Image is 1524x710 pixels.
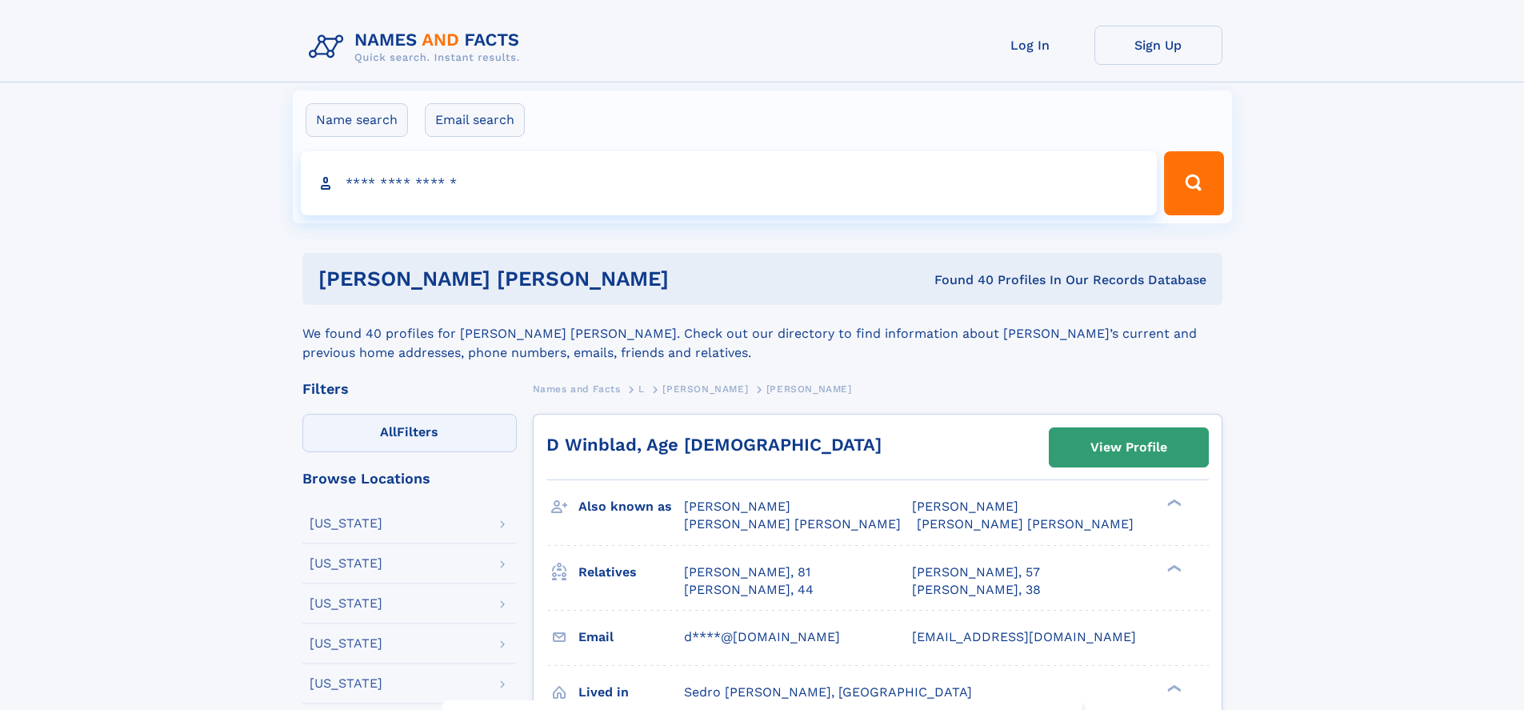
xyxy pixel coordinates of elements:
a: [PERSON_NAME], 81 [684,564,810,581]
span: [PERSON_NAME] [684,499,790,514]
input: search input [301,151,1158,215]
a: [PERSON_NAME], 38 [912,581,1041,599]
div: View Profile [1090,429,1167,466]
button: Search Button [1164,151,1223,215]
div: Filters [302,382,517,396]
span: L [638,383,645,395]
label: Filters [302,414,517,452]
div: [US_STATE] [310,557,382,570]
a: D Winblad, Age [DEMOGRAPHIC_DATA] [546,435,882,455]
a: Sign Up [1094,26,1222,65]
a: Log In [966,26,1094,65]
h3: Email [578,624,684,651]
div: We found 40 profiles for [PERSON_NAME] [PERSON_NAME]. Check out our directory to find information... [302,305,1222,363]
div: ❯ [1163,683,1182,693]
h3: Relatives [578,559,684,586]
a: Names and Facts [533,379,621,399]
div: ❯ [1163,498,1182,508]
div: [US_STATE] [310,637,382,650]
a: [PERSON_NAME], 57 [912,564,1040,581]
span: Sedro [PERSON_NAME], [GEOGRAPHIC_DATA] [684,684,972,700]
img: Logo Names and Facts [302,26,533,69]
span: [PERSON_NAME] [766,383,852,395]
h3: Lived in [578,679,684,706]
span: [EMAIL_ADDRESS][DOMAIN_NAME] [912,629,1136,644]
div: [US_STATE] [310,677,382,690]
span: All [380,424,397,439]
a: [PERSON_NAME] [662,379,748,399]
a: L [638,379,645,399]
span: [PERSON_NAME] [912,499,1018,514]
div: [US_STATE] [310,597,382,610]
div: Found 40 Profiles In Our Records Database [802,271,1206,289]
div: [US_STATE] [310,517,382,530]
label: Name search [306,103,408,137]
span: [PERSON_NAME] [662,383,748,395]
h3: Also known as [578,493,684,520]
span: [PERSON_NAME] [PERSON_NAME] [684,516,901,531]
h1: [PERSON_NAME] [PERSON_NAME] [318,269,802,289]
label: Email search [425,103,525,137]
div: ❯ [1163,563,1182,573]
div: Browse Locations [302,471,517,486]
a: [PERSON_NAME], 44 [684,581,814,599]
a: View Profile [1050,428,1208,467]
span: [PERSON_NAME] [PERSON_NAME] [917,516,1134,531]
